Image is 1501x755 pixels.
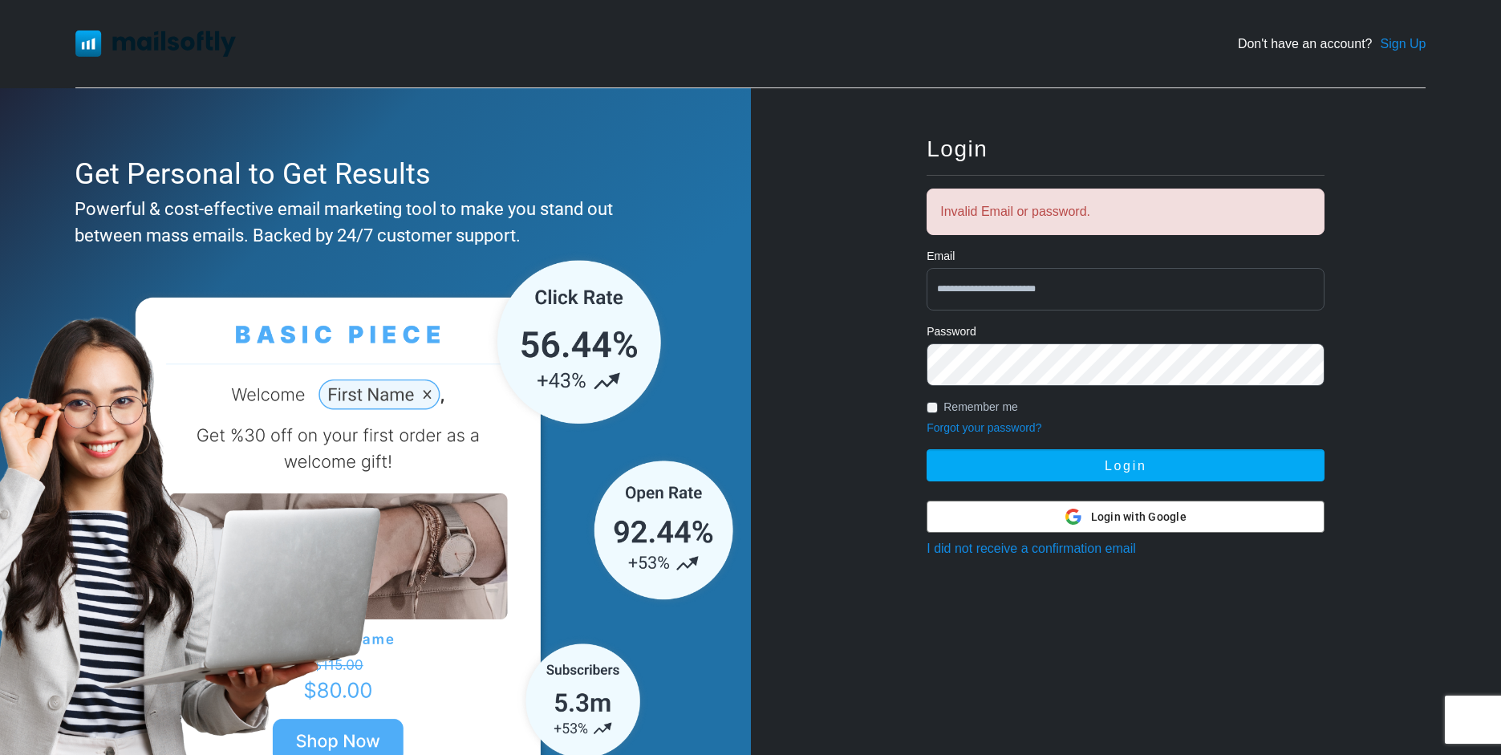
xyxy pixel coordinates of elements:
button: Login [927,449,1325,481]
span: Login [927,136,988,161]
a: Forgot your password? [927,421,1041,434]
a: I did not receive a confirmation email [927,542,1136,555]
span: Login with Google [1091,509,1187,526]
div: Get Personal to Get Results [75,152,668,196]
div: Powerful & cost-effective email marketing tool to make you stand out between mass emails. Backed ... [75,196,668,249]
label: Remember me [943,399,1018,416]
label: Password [927,323,976,340]
a: Sign Up [1381,35,1426,54]
img: Mailsoftly [75,30,236,56]
button: Login with Google [927,501,1325,533]
div: Don't have an account? [1238,35,1426,54]
div: Invalid Email or password. [927,189,1325,235]
label: Email [927,248,955,265]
